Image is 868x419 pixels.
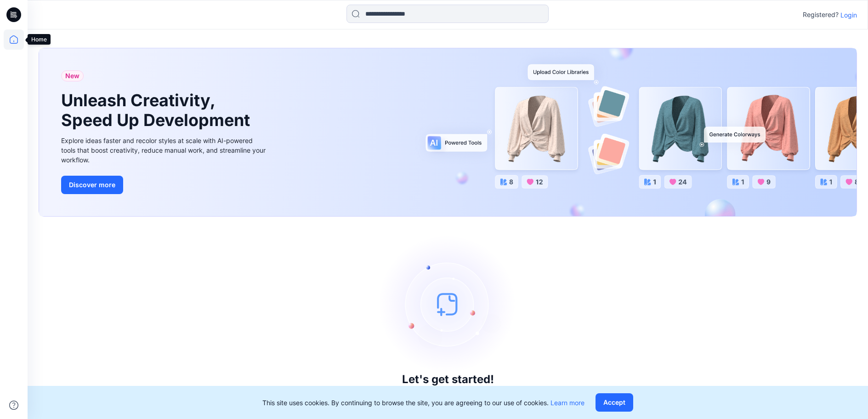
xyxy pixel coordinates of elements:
span: New [65,70,79,81]
button: Discover more [61,176,123,194]
h1: Unleash Creativity, Speed Up Development [61,91,254,130]
a: Learn more [550,399,584,407]
a: Discover more [61,176,268,194]
img: empty-state-image.svg [379,235,517,373]
p: Registered? [803,9,839,20]
button: Accept [596,393,633,412]
p: Login [840,10,857,20]
div: Explore ideas faster and recolor styles at scale with AI-powered tools that boost creativity, red... [61,136,268,165]
h3: Let's get started! [402,373,494,386]
p: This site uses cookies. By continuing to browse the site, you are agreeing to our use of cookies. [262,398,584,408]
